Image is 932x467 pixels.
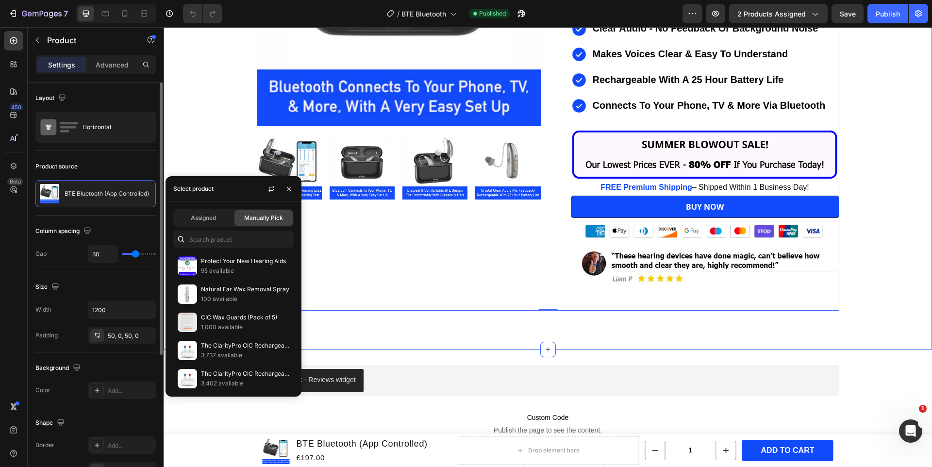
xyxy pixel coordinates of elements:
button: 7 [4,4,72,23]
input: Search in Settings & Advanced [173,231,294,248]
div: Color [35,386,50,395]
button: 2 products assigned [729,4,828,23]
span: Assigned [191,214,216,222]
div: Select product [173,184,214,193]
p: BTE Bluetooth (App Controlled) [65,190,149,197]
span: BTE Bluetooth [401,9,446,19]
p: The ClarityPro CIC Rechargeables (Pair) [201,369,289,379]
div: Publish [876,9,900,19]
iframe: Intercom live chat [899,419,922,443]
button: increment [553,414,572,433]
div: Beta [7,178,23,185]
span: Published [479,9,506,18]
img: loox.png [105,348,116,359]
input: Auto [88,301,155,318]
strong: FREE Premium Shipping [437,156,528,164]
img: collections [178,369,197,388]
div: Width [35,305,51,314]
button: decrement [482,414,501,433]
span: Manually Pick [244,214,283,222]
img: collections [178,284,197,304]
button: Publish [867,4,908,23]
p: Product [47,34,130,46]
div: Background [35,362,83,375]
img: collections [178,341,197,360]
span: 1 [919,405,927,413]
div: Padding [35,331,58,340]
p: 100 available [201,294,289,304]
img: product feature img [40,184,59,203]
div: ADD TO CART [598,417,651,431]
p: 3,737 available [201,350,289,360]
img: collections [178,256,197,276]
div: BUY NOW [522,174,560,185]
input: Auto [88,245,117,263]
span: / [397,9,399,19]
p: 3,402 available [201,379,289,388]
div: Border [35,441,54,450]
span: – Shipped Within 1 Business Day! [529,156,646,164]
div: Layout [35,92,68,105]
p: Natural Ear Wax Removal Spray [201,284,289,294]
input: quantity [501,414,553,433]
strong: Rechargeable With A 25 Hour Battery Life [429,47,620,58]
span: 2 products assigned [737,9,806,19]
div: Add... [108,441,153,450]
p: CIC Wax Guards (Pack of 5) [201,313,289,322]
p: 95 available [201,266,289,276]
strong: Connects To Your Phone, TV & More Via Bluetooth [429,73,662,83]
iframe: Design area [164,27,932,467]
button: Save [832,4,864,23]
p: The ClarityPro CIC Rechargeables (Pair) [201,341,289,350]
button: ADD TO CART [579,413,670,434]
div: Gap [35,250,47,258]
img: collections [178,313,197,332]
span: Publish the page to see the content. [93,398,676,408]
img: gempages_524027044380541927-6f8abb4a-01ec-4fe1-a75e-10135e9907b5.jpg [420,193,663,218]
img: gempages_524027044380541927-18e6d1dd-0b3d-43d0-ad6e-2434f6a6926f.png [407,103,676,152]
div: 450 [9,103,23,111]
div: Shape [35,417,67,430]
span: Custom Code [93,384,676,396]
strong: Makes Voices Clear & Easy To Understand [429,21,625,32]
div: Drop element here [365,419,416,427]
div: Horizontal [83,116,142,138]
p: 7 [64,8,68,19]
div: Undo/Redo [183,4,222,23]
button: Loox - Reviews widget [97,342,200,365]
div: Product source [35,162,78,171]
span: Save [840,10,856,18]
div: 50, 0, 50, 0 [108,332,153,340]
div: Column spacing [35,225,93,238]
p: Protect Your New Hearing Aids [201,256,289,266]
p: 1,000 available [201,322,289,332]
p: Settings [48,60,75,70]
div: Add... [108,386,153,395]
img: gempages_524027044380541927-e44b58af-6bd9-4a54-9cf4-7b4b11e1ff5b.jpg [407,218,676,259]
div: Size [35,281,61,294]
button: BUY NOW [407,168,676,191]
div: Loox - Reviews widget [124,348,192,358]
p: Advanced [96,60,129,70]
